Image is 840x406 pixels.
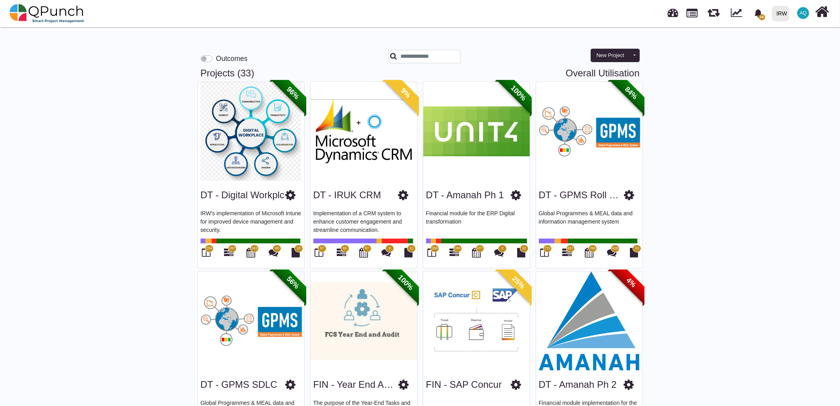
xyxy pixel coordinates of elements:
[477,246,483,251] span: 277
[566,68,640,79] a: Overall Utilisation
[539,379,617,390] a: DT - Amanah Ph 2
[315,248,323,257] i: Board
[337,251,346,257] a: 66
[360,248,368,257] i: Calendar
[472,248,481,257] i: Calendar
[426,190,504,201] h3: DT - Amanah Ph 1
[201,209,301,233] p: IRW's implementation of Microsoft Intune for improved device management and security.
[404,248,413,257] i: Document Library
[383,261,427,305] span: 100%
[751,6,765,20] div: Notification
[410,246,413,251] span: 12
[313,190,381,201] h3: DT - IRUK CRM
[630,248,638,257] i: Document Library
[202,248,210,257] i: Board
[612,246,618,251] span: 428
[609,261,653,305] span: 4%
[201,190,284,200] a: DT - Digital Workplc
[224,248,233,257] i: Gantt
[815,4,829,19] i: Home
[269,248,278,257] i: Punch Discussions
[687,5,698,17] span: Projects
[229,246,235,251] span: 297
[337,248,346,257] i: Gantt
[224,251,233,257] a: 297
[635,246,639,251] span: 12
[496,71,540,115] span: 100%
[797,7,809,19] span: Aamar Qayum
[320,246,324,251] span: 57
[591,49,630,62] button: New Project
[365,246,369,251] span: 57
[754,9,762,17] svg: bell fill
[247,248,256,257] i: Calendar
[793,0,814,26] a: AQ
[609,71,653,115] span: 84%
[768,0,793,27] a: IRW
[522,246,526,251] span: 12
[607,248,616,257] i: Punch Discussions
[727,0,749,27] div: Dynamic Report
[759,14,765,20] span: 16
[539,190,624,201] h3: DT - GPMS Roll out
[567,246,573,251] span: 827
[432,246,438,251] span: 284
[539,209,640,233] p: Global Programmes & MEAL data and information management system
[590,246,595,251] span: 766
[427,248,436,257] i: Board
[777,7,787,21] div: IRW
[449,251,459,257] a: 358
[313,379,398,391] h3: FIN - Year End Audit
[562,248,572,257] i: Gantt
[668,5,679,17] span: Dashboard
[251,246,257,251] span: 243
[455,246,461,251] span: 358
[201,379,277,390] a: DT - GPMS SDLC
[383,71,427,115] span: 9%
[9,2,84,25] img: qpunch-sp.fa6292f.png
[539,190,625,200] a: DT - GPMS Roll out
[201,68,640,79] h3: Projects (33)
[585,248,594,257] i: Calendar
[313,190,381,200] a: DT - IRUK CRM
[389,246,391,251] span: 0
[271,261,315,305] span: 56%
[540,248,549,257] i: Board
[426,190,504,200] a: DT - Amanah Ph 1
[562,251,572,257] a: 827
[502,246,504,251] span: 2
[313,379,399,390] a: FIN - Year End Audit
[206,246,212,251] span: 254
[426,379,502,390] a: FIN - SAP Concur
[216,53,248,64] label: Outcomes
[707,4,720,17] span: Releases
[381,248,391,257] i: Punch Discussions
[292,248,300,257] i: Document Library
[297,246,301,251] span: 18
[449,248,459,257] i: Gantt
[201,190,284,201] h3: DT - Digital Workplc
[426,209,527,233] p: Financial module for the ERP Digital transformation
[494,248,504,257] i: Punch Discussions
[544,246,550,251] span: 772
[343,246,347,251] span: 66
[275,246,279,251] span: 83
[517,248,525,257] i: Document Library
[749,0,769,25] a: bell fill16
[271,71,315,115] span: 96%
[313,209,414,233] p: Implementation of a CRM system to enhance customer engagement and streamline communication.
[496,261,540,305] span: 25%
[800,11,806,15] span: AQ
